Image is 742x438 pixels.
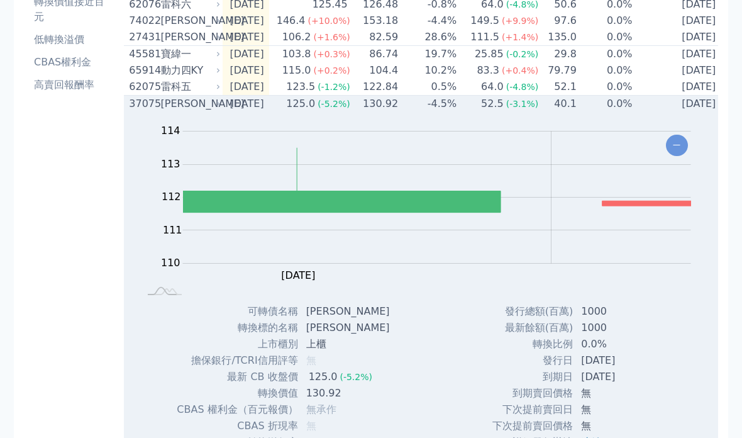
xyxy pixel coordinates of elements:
[399,47,457,64] td: 19.7%
[281,270,315,282] tspan: [DATE]
[502,33,538,43] span: (+1.4%)
[176,369,298,386] td: 最新 CB 收盤價
[161,30,218,45] div: [PERSON_NAME]
[223,96,269,113] td: [DATE]
[577,13,633,30] td: 0.0%
[468,14,502,29] div: 149.5
[633,47,721,64] td: [DATE]
[280,64,314,79] div: 115.0
[161,257,180,269] tspan: 110
[176,320,298,337] td: 轉換標的名稱
[573,402,668,418] td: 無
[399,96,457,113] td: -4.5%
[506,99,539,109] span: (-3.1%)
[318,82,350,93] span: (-1.2%)
[306,404,336,416] span: 無承作
[306,355,316,367] span: 無
[161,47,218,62] div: 寶緯一
[161,125,180,137] tspan: 114
[479,80,506,95] div: 64.0
[161,64,218,79] div: 動力四KY
[492,386,573,402] td: 到期賣回價格
[577,96,633,113] td: 0.0%
[176,402,298,418] td: CBAS 權利金（百元報價）
[399,79,457,96] td: 0.5%
[351,30,399,47] td: 82.59
[223,47,269,64] td: [DATE]
[223,30,269,47] td: [DATE]
[492,304,573,320] td: 發行總額(百萬)
[577,63,633,79] td: 0.0%
[577,79,633,96] td: 0.0%
[479,97,506,112] div: 52.5
[573,304,668,320] td: 1000
[633,13,721,30] td: [DATE]
[573,353,668,369] td: [DATE]
[299,304,400,320] td: [PERSON_NAME]
[280,30,314,45] div: 106.2
[223,63,269,79] td: [DATE]
[161,97,218,112] div: [PERSON_NAME]
[274,14,308,29] div: 146.4
[318,99,350,109] span: (-5.2%)
[299,337,400,353] td: 上櫃
[492,337,573,353] td: 轉換比例
[351,79,399,96] td: 122.84
[306,420,316,432] span: 無
[399,63,457,79] td: 10.2%
[633,79,721,96] td: [DATE]
[29,33,119,48] li: 低轉換溢價
[492,353,573,369] td: 發行日
[573,386,668,402] td: 無
[573,337,668,353] td: 0.0%
[299,386,400,402] td: 130.92
[539,63,577,79] td: 79.79
[129,14,157,29] div: 74022
[468,30,502,45] div: 111.5
[492,369,573,386] td: 到期日
[351,13,399,30] td: 153.18
[29,30,119,50] a: 低轉換溢價
[29,78,119,93] li: 高賣回報酬率
[539,79,577,96] td: 52.1
[161,14,218,29] div: [PERSON_NAME]
[506,82,539,93] span: (-4.8%)
[176,418,298,435] td: CBAS 折現率
[280,47,314,62] div: 103.8
[474,64,502,79] div: 83.3
[299,320,400,337] td: [PERSON_NAME]
[573,369,668,386] td: [DATE]
[162,191,181,203] tspan: 112
[492,418,573,435] td: 下次提前賣回價格
[284,97,318,112] div: 125.0
[163,225,182,237] tspan: 111
[539,13,577,30] td: 97.6
[29,55,119,70] li: CBAS權利金
[502,16,538,26] span: (+9.9%)
[306,370,340,385] div: 125.0
[340,373,372,383] span: (-5.2%)
[573,320,668,337] td: 1000
[176,337,298,353] td: 上市櫃別
[633,63,721,79] td: [DATE]
[351,63,399,79] td: 104.4
[539,30,577,47] td: 135.0
[129,97,157,112] div: 37075
[176,386,298,402] td: 轉換價值
[129,47,157,62] div: 45581
[223,13,269,30] td: [DATE]
[502,66,538,76] span: (+0.4%)
[577,30,633,47] td: 0.0%
[351,96,399,113] td: 130.92
[351,47,399,64] td: 86.74
[29,76,119,96] a: 高賣回報酬率
[539,47,577,64] td: 29.8
[313,50,350,60] span: (+0.3%)
[539,96,577,113] td: 40.1
[161,80,218,95] div: 雷科五
[129,64,157,79] div: 65914
[633,30,721,47] td: [DATE]
[176,304,298,320] td: 可轉債名稱
[313,33,350,43] span: (+1.6%)
[313,66,350,76] span: (+0.2%)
